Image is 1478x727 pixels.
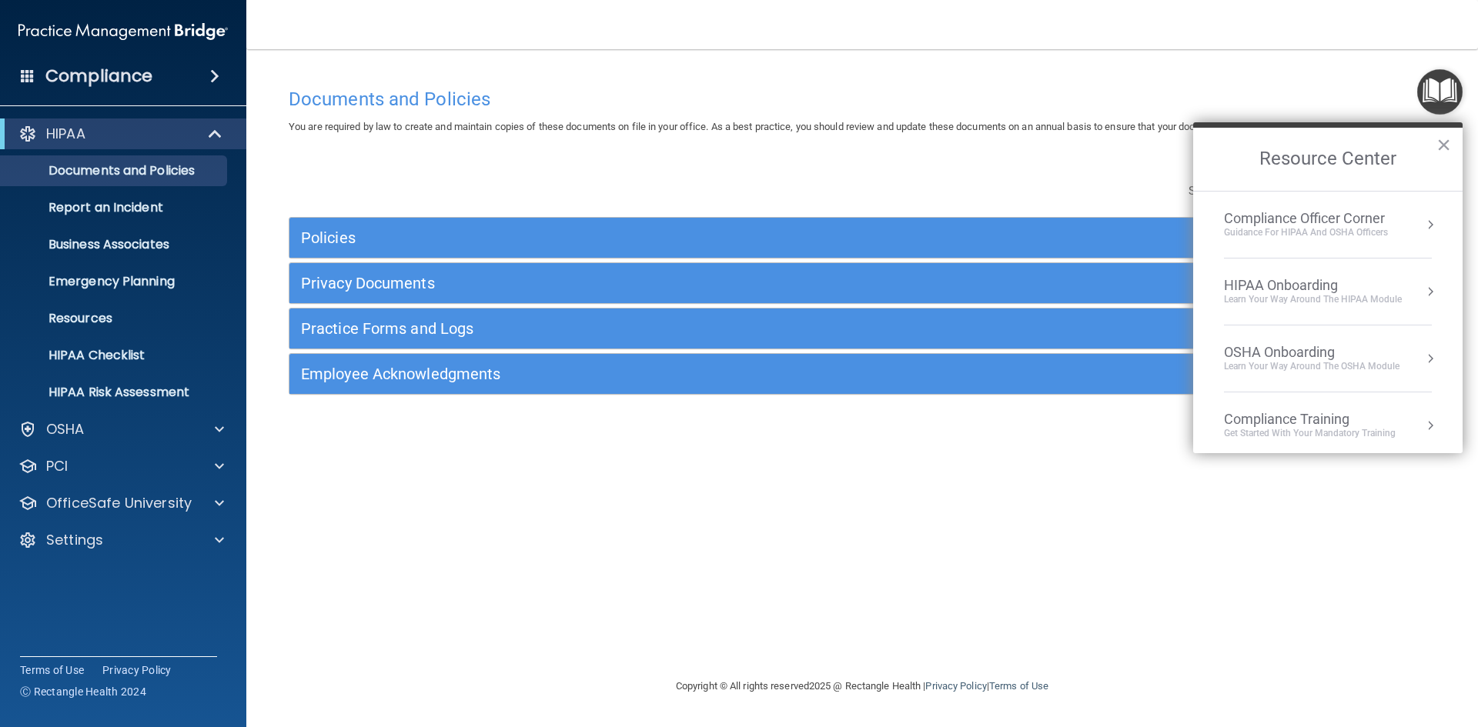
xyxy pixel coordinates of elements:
[46,457,68,475] p: PCI
[289,121,1304,132] span: You are required by law to create and maintain copies of these documents on file in your office. ...
[18,494,224,512] a: OfficeSafe University
[925,680,986,692] a: Privacy Policy
[1224,411,1396,428] div: Compliance Training
[1436,132,1451,157] button: Close
[18,16,228,47] img: PMB logo
[20,662,84,678] a: Terms of Use
[1193,122,1463,453] div: Resource Center
[18,457,224,475] a: PCI
[18,420,224,439] a: OSHA
[289,89,1436,109] h4: Documents and Policies
[46,531,103,549] p: Settings
[10,274,220,289] p: Emergency Planning
[1224,277,1402,294] div: HIPAA Onboarding
[1193,128,1463,191] h2: Resource Center
[1224,210,1388,227] div: Compliance Officer Corner
[46,125,85,143] p: HIPAA
[18,531,224,549] a: Settings
[1224,293,1402,306] div: Learn Your Way around the HIPAA module
[1224,427,1396,440] div: Get Started with your mandatory training
[20,684,146,699] span: Ⓒ Rectangle Health 2024
[1224,226,1388,239] div: Guidance for HIPAA and OSHA Officers
[301,271,1423,295] a: Privacy Documents
[1189,184,1291,198] span: Search Documents:
[10,200,220,215] p: Report an Incident
[301,229,1137,246] h5: Policies
[301,316,1423,341] a: Practice Forms and Logs
[1224,360,1399,373] div: Learn your way around the OSHA module
[301,320,1137,337] h5: Practice Forms and Logs
[10,348,220,363] p: HIPAA Checklist
[46,420,85,439] p: OSHA
[301,275,1137,292] h5: Privacy Documents
[581,662,1143,711] div: Copyright © All rights reserved 2025 @ Rectangle Health | |
[10,237,220,252] p: Business Associates
[1417,69,1463,115] button: Open Resource Center
[301,362,1423,386] a: Employee Acknowledgments
[10,385,220,400] p: HIPAA Risk Assessment
[1212,618,1460,679] iframe: Drift Widget Chat Controller
[102,662,172,678] a: Privacy Policy
[10,163,220,178] p: Documents and Policies
[1224,344,1399,361] div: OSHA Onboarding
[45,65,152,87] h4: Compliance
[301,225,1423,250] a: Policies
[301,365,1137,382] h5: Employee Acknowledgments
[989,680,1048,692] a: Terms of Use
[10,311,220,326] p: Resources
[46,494,192,512] p: OfficeSafe University
[18,125,223,143] a: HIPAA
